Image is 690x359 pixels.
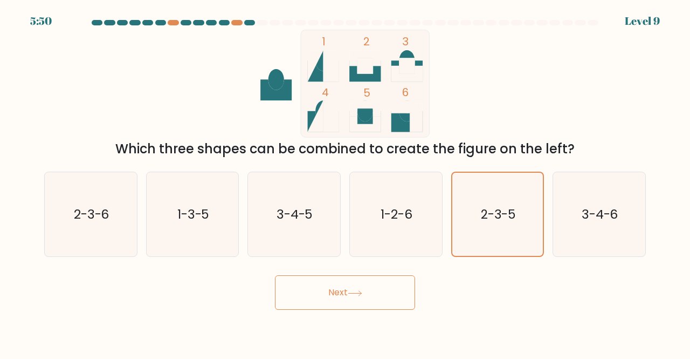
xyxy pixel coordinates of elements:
div: Which three shapes can be combined to create the figure on the left? [51,139,639,159]
tspan: 1 [322,34,326,49]
text: 1-3-5 [177,205,210,223]
div: 5:50 [30,13,52,29]
button: Next [275,275,415,310]
tspan: 4 [322,85,329,100]
text: 3-4-5 [277,205,313,223]
tspan: 5 [363,85,370,100]
div: Level 9 [625,13,660,29]
text: 1-2-6 [381,205,412,223]
text: 2-3-5 [480,206,516,223]
text: 3-4-6 [582,205,618,223]
tspan: 6 [402,85,409,100]
tspan: 2 [363,34,370,49]
text: 2-3-6 [74,205,109,223]
tspan: 3 [402,34,409,49]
